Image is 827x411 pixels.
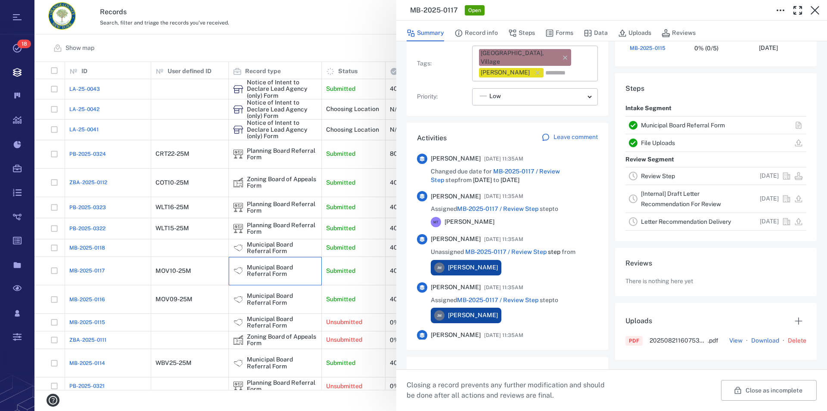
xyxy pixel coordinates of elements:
[630,44,665,52] a: MB-2025-0115
[744,336,749,346] p: ·
[484,234,523,244] span: [DATE] 11:35AM
[625,152,674,167] p: Review Segment
[431,217,441,227] div: M T
[465,248,547,255] a: MB-2025-0117 / Review Step
[641,190,721,207] a: [Internal] Draft Letter Recommendation For Review
[434,263,445,273] div: J M
[454,25,498,41] button: Record info
[481,49,557,66] div: [GEOGRAPHIC_DATA], Village
[466,7,483,14] span: Open
[708,337,729,343] span: . pdf
[448,263,498,272] span: [PERSON_NAME]
[431,235,481,244] span: [PERSON_NAME]
[641,218,731,225] a: Letter Recommendation Delivery
[759,44,778,53] p: [DATE]
[431,283,481,292] span: [PERSON_NAME]
[481,68,530,77] div: [PERSON_NAME]
[431,205,558,213] span: Assigned step to
[760,217,779,226] p: [DATE]
[434,310,445,321] div: J M
[484,154,523,164] span: [DATE] 11:35AM
[17,40,31,48] span: 18
[457,205,538,212] a: MB-2025-0117 / Review Step
[417,133,447,143] h6: Activities
[615,248,817,303] div: ReviewsThere is nothing here yet
[772,2,789,19] button: Toggle to Edit Boxes
[484,191,523,201] span: [DATE] 11:35AM
[615,303,817,367] div: UploadsPDF20250821160753965.pdfView·Download·Delete
[650,337,729,343] span: 20250821160753965
[407,123,608,357] div: ActivitiesLeave comment[PERSON_NAME][DATE] 11:35AMChanged due date for MB-2025-0117 / Review Step...
[465,248,560,255] span: step
[473,176,492,183] span: [DATE]
[788,337,806,345] button: Delete
[431,296,558,305] span: Assigned step to
[410,5,458,15] h3: MB-2025-0117
[541,133,598,143] a: Leave comment
[806,2,824,19] button: Close
[431,155,481,163] span: [PERSON_NAME]
[553,133,598,142] p: Leave comment
[484,282,523,293] span: [DATE] 11:35AM
[729,337,743,345] button: View
[662,25,696,41] button: Reviews
[431,168,560,183] a: MB-2025-0117 / Review Step
[431,192,481,201] span: [PERSON_NAME]
[760,172,779,180] p: [DATE]
[501,176,519,183] span: [DATE]
[781,336,786,346] p: ·
[545,25,573,41] button: Forms
[489,92,501,101] span: Low
[417,367,598,377] h6: Forms
[629,337,639,345] div: PDF
[584,25,608,41] button: Data
[431,167,598,184] span: Changed due date for step from to
[751,337,779,345] a: Download
[618,25,651,41] button: Uploads
[457,297,538,303] a: MB-2025-0117 / Review Step
[431,331,481,340] span: [PERSON_NAME]
[641,139,675,146] a: File Uploads
[760,195,779,203] p: [DATE]
[484,330,523,340] span: [DATE] 11:35AM
[625,258,806,269] h6: Reviews
[431,248,575,256] span: Unassigned from
[641,173,675,179] a: Review Step
[625,277,693,286] p: There is nothing here yet
[417,93,469,101] p: Priority :
[448,311,498,320] span: [PERSON_NAME]
[625,316,652,326] h6: Uploads
[789,2,806,19] button: Toggle Fullscreen
[625,83,806,94] h6: Steps
[19,6,37,14] span: Help
[445,218,494,226] span: [PERSON_NAME]
[625,101,672,116] p: Intake Segment
[721,380,817,401] button: Close as incomplete
[694,45,718,52] div: 0% (0/5)
[508,25,535,41] button: Steps
[641,122,725,129] a: Municipal Board Referral Form
[615,73,817,248] div: StepsIntake SegmentMunicipal Board Referral FormFile UploadsReview SegmentReview Step[DATE][Inter...
[407,25,444,41] button: Summary
[407,380,612,401] p: Closing a record prevents any further modification and should be done after all actions and revie...
[417,59,469,68] p: Tags :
